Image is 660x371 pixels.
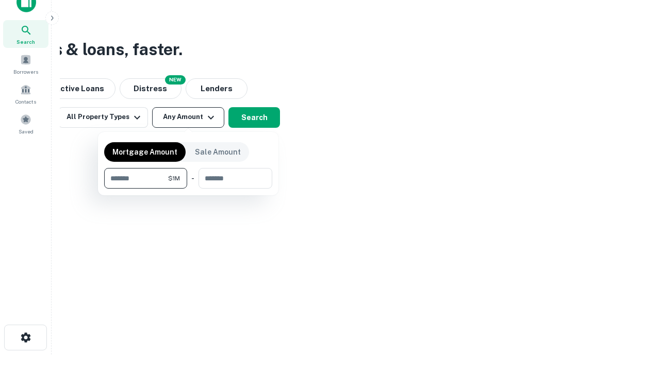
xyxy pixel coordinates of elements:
[168,174,180,183] span: $1M
[191,168,194,189] div: -
[112,146,177,158] p: Mortgage Amount
[195,146,241,158] p: Sale Amount
[608,289,660,338] iframe: Chat Widget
